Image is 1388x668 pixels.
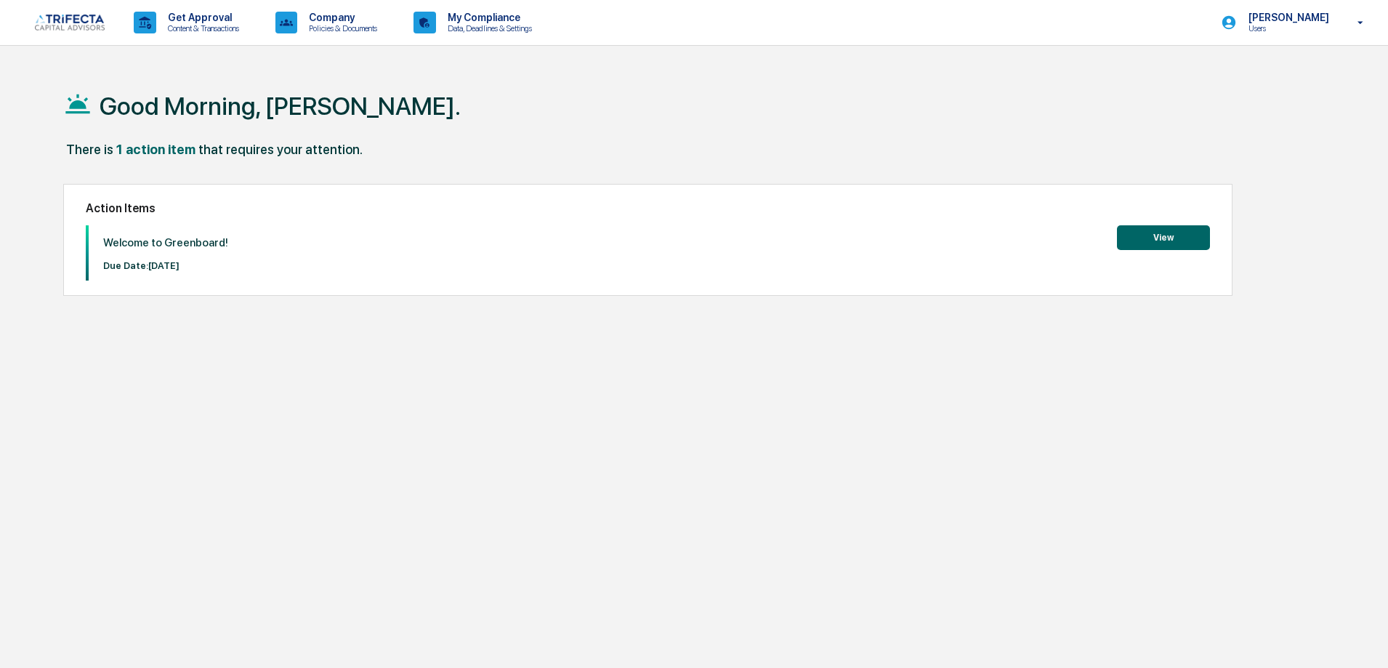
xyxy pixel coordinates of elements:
[1117,230,1210,244] a: View
[297,12,384,23] p: Company
[66,142,113,157] div: There is
[1237,23,1336,33] p: Users
[1117,225,1210,250] button: View
[156,12,246,23] p: Get Approval
[103,236,228,249] p: Welcome to Greenboard!
[198,142,363,157] div: that requires your attention.
[100,92,461,121] h1: Good Morning, [PERSON_NAME].
[156,23,246,33] p: Content & Transactions
[86,201,1210,215] h2: Action Items
[297,23,384,33] p: Policies & Documents
[35,15,105,31] img: logo
[1237,12,1336,23] p: [PERSON_NAME]
[103,260,228,271] p: Due Date: [DATE]
[436,23,539,33] p: Data, Deadlines & Settings
[116,142,195,157] div: 1 action item
[436,12,539,23] p: My Compliance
